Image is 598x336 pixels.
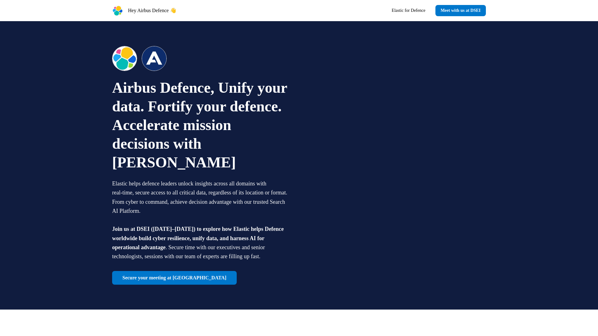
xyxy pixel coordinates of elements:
[112,226,284,250] span: Join us at DSEI ([DATE]–[DATE]) to explore how Elastic helps Defence worldwide build cyber resili...
[435,5,486,16] a: Meet with us at DSEI
[128,7,176,14] p: Hey Airbus Defence 👋
[112,189,287,214] span: real-time, secure access to all critical data, regardless of its location or format. From cyber t...
[387,5,430,16] a: Elastic for Defence
[112,78,290,172] p: Airbus Defence, Unify your data. Fortify your defence. Accelerate mission decisions with [PERSON_...
[112,271,237,285] a: Secure your meeting at [GEOGRAPHIC_DATA]
[112,180,266,187] span: Elastic helps defence leaders unlock insights across all domains with
[112,244,265,259] span: . Secure time with our executives and senior technologists, sessions with our team of experts are...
